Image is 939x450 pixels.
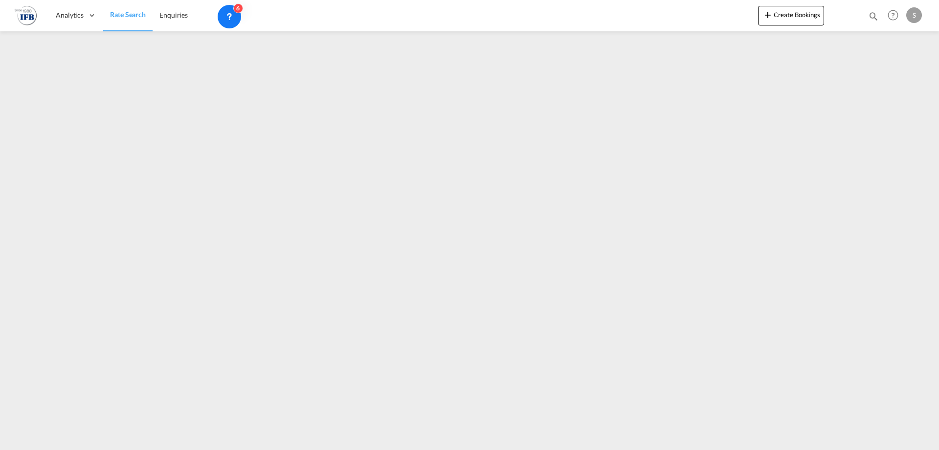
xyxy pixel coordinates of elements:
[762,9,774,21] md-icon: icon-plus 400-fg
[15,4,37,26] img: de31bbe0256b11eebba44b54815f083d.png
[56,10,84,20] span: Analytics
[159,11,188,19] span: Enquiries
[906,7,922,23] div: S
[110,10,146,19] span: Rate Search
[885,7,901,24] span: Help
[868,11,879,25] div: icon-magnify
[868,11,879,22] md-icon: icon-magnify
[758,6,824,25] button: icon-plus 400-fgCreate Bookings
[885,7,906,24] div: Help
